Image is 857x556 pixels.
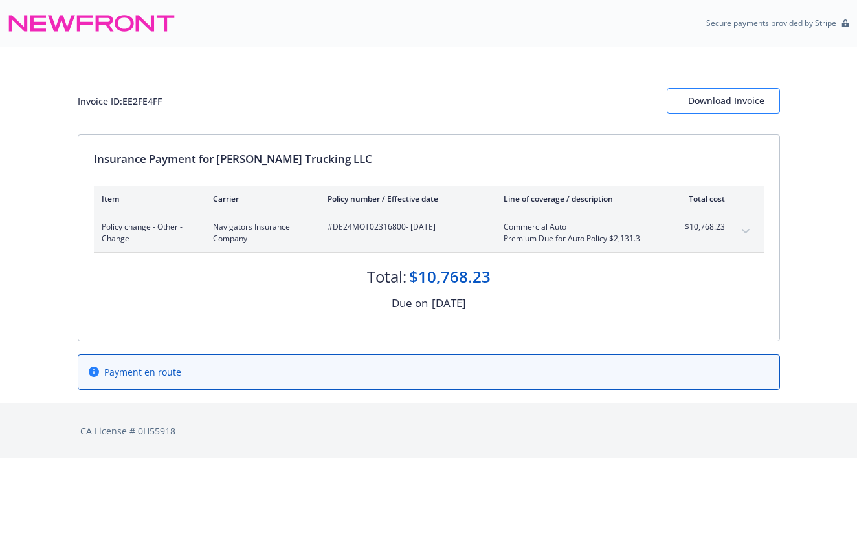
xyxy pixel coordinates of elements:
[328,193,483,204] div: Policy number / Effective date
[104,365,181,379] span: Payment en route
[78,94,162,108] div: Invoice ID: EE2FE4FF
[213,221,307,244] span: Navigators Insurance Company
[735,221,756,242] button: expand content
[432,295,466,312] div: [DATE]
[367,266,406,288] div: Total:
[676,193,725,204] div: Total cost
[94,151,764,167] div: Insurance Payment for [PERSON_NAME] Trucking LLC
[504,193,656,204] div: Line of coverage / description
[667,88,780,114] button: Download Invoice
[504,221,656,244] span: Commercial AutoPremium Due for Auto Policy $2,131.3
[213,193,307,204] div: Carrier
[504,233,656,244] span: Premium Due for Auto Policy $2,131.3
[328,221,483,233] span: #DE24MOT02316800 - [DATE]
[706,17,836,28] p: Secure payments provided by Stripe
[676,221,725,233] span: $10,768.23
[94,213,764,252] div: Policy change - Other - ChangeNavigators Insurance Company#DE24MOT02316800- [DATE]Commercial Auto...
[688,89,759,113] div: Download Invoice
[102,193,192,204] div: Item
[409,266,491,288] div: $10,768.23
[102,221,192,244] span: Policy change - Other - Change
[392,295,428,312] div: Due on
[504,221,656,233] span: Commercial Auto
[80,424,777,438] div: CA License # 0H55918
